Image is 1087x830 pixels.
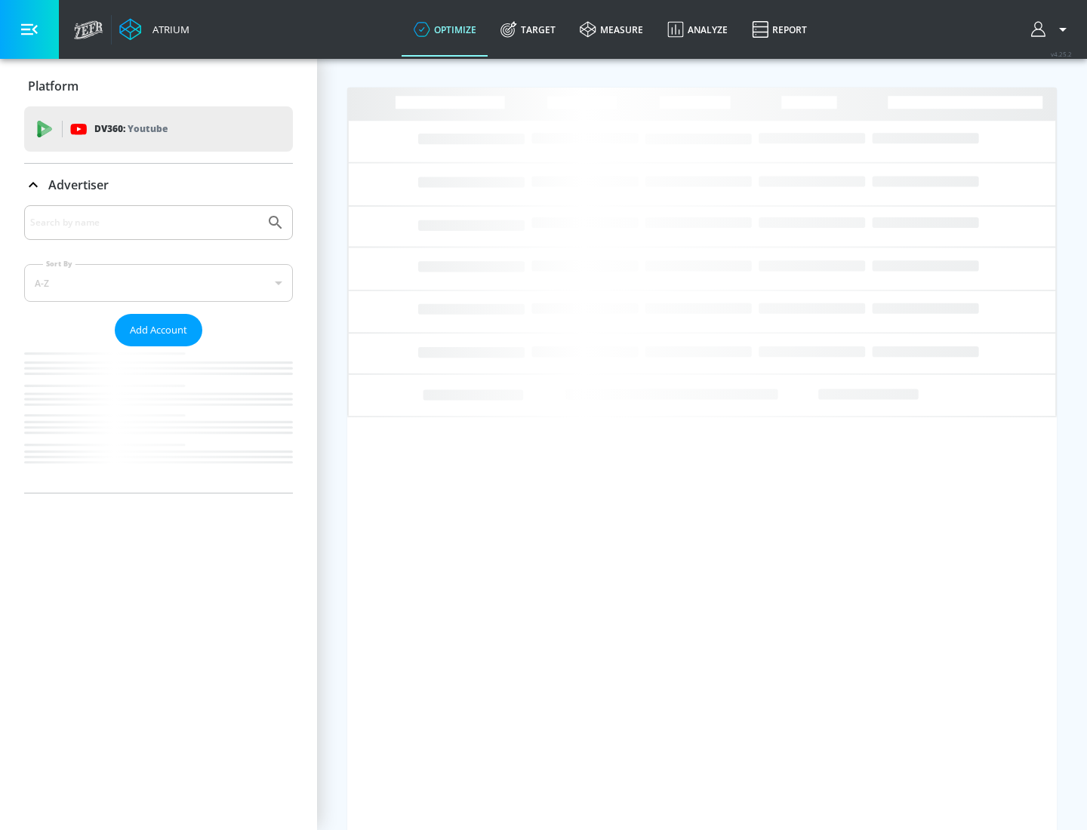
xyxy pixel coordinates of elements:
p: Advertiser [48,177,109,193]
button: Add Account [115,314,202,346]
p: Platform [28,78,79,94]
div: Advertiser [24,205,293,493]
div: A-Z [24,264,293,302]
a: measure [568,2,655,57]
div: Atrium [146,23,189,36]
a: Report [740,2,819,57]
div: DV360: Youtube [24,106,293,152]
a: Analyze [655,2,740,57]
label: Sort By [43,259,75,269]
div: Advertiser [24,164,293,206]
a: optimize [402,2,488,57]
input: Search by name [30,213,259,232]
div: Platform [24,65,293,107]
nav: list of Advertiser [24,346,293,493]
p: DV360: [94,121,168,137]
a: Atrium [119,18,189,41]
p: Youtube [128,121,168,137]
span: Add Account [130,321,187,339]
span: v 4.25.2 [1051,50,1072,58]
a: Target [488,2,568,57]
